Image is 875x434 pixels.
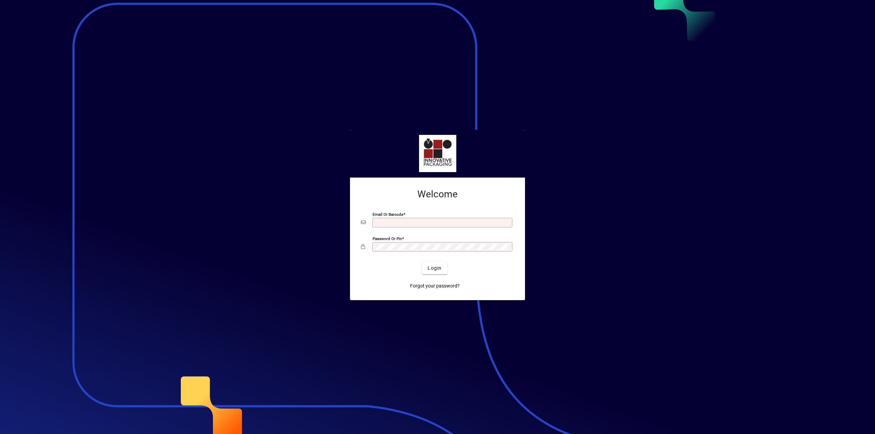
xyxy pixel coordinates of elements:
[428,265,442,272] span: Login
[410,282,460,290] span: Forgot your password?
[422,262,447,274] button: Login
[361,188,514,200] h2: Welcome
[373,236,402,241] mat-label: Password or Pin
[373,212,403,217] mat-label: Email or Barcode
[407,280,462,292] a: Forgot your password?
